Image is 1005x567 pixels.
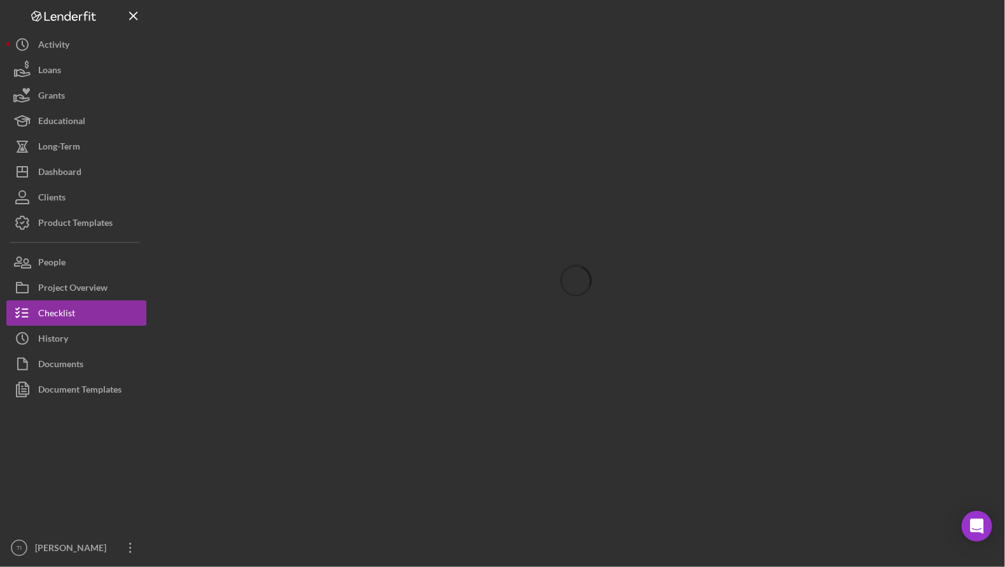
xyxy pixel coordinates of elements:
div: Checklist [38,300,75,329]
div: Document Templates [38,377,122,405]
div: Loans [38,57,61,86]
button: People [6,249,146,275]
div: People [38,249,66,278]
button: Educational [6,108,146,134]
div: Grants [38,83,65,111]
button: Document Templates [6,377,146,402]
button: Clients [6,185,146,210]
div: Product Templates [38,210,113,239]
div: Project Overview [38,275,108,304]
div: Educational [38,108,85,137]
div: Dashboard [38,159,81,188]
button: Long-Term [6,134,146,159]
div: Activity [38,32,69,60]
button: Activity [6,32,146,57]
button: Loans [6,57,146,83]
button: Product Templates [6,210,146,235]
div: Documents [38,351,83,380]
button: History [6,326,146,351]
button: Project Overview [6,275,146,300]
button: Documents [6,351,146,377]
div: Long-Term [38,134,80,162]
button: Grants [6,83,146,108]
div: History [38,326,68,354]
button: Checklist [6,300,146,326]
text: TI [17,545,22,552]
div: Clients [38,185,66,213]
div: Open Intercom Messenger [962,511,992,542]
button: Dashboard [6,159,146,185]
button: TI[PERSON_NAME] [6,535,146,561]
div: [PERSON_NAME] [32,535,115,564]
